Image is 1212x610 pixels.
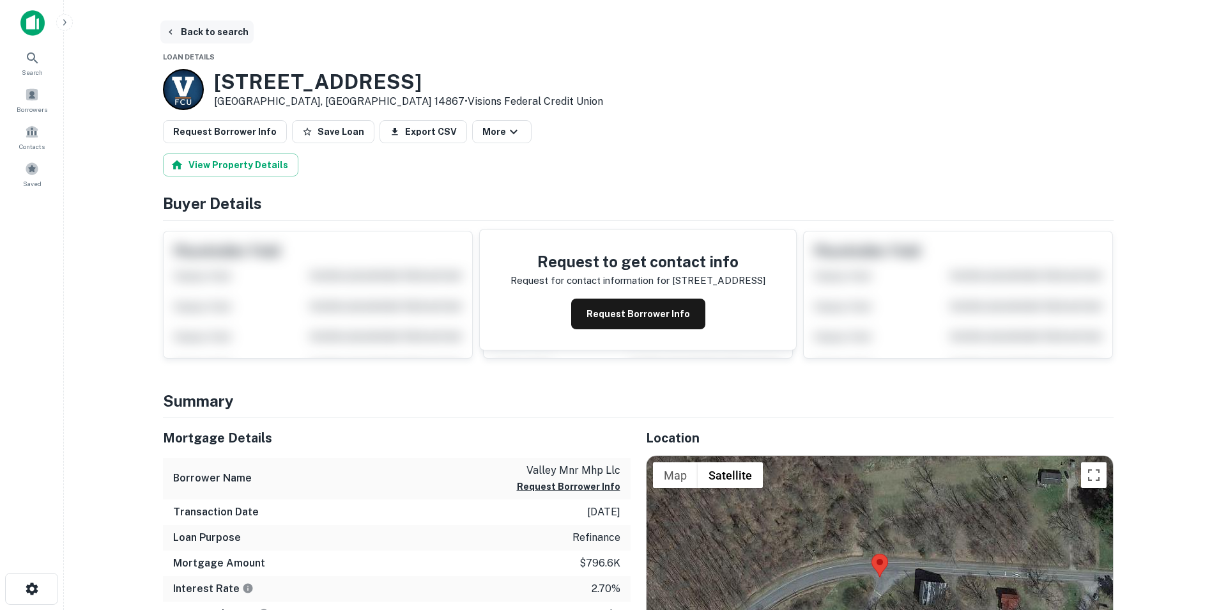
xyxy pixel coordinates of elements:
p: Request for contact information for [510,273,670,288]
h4: Buyer Details [163,192,1114,215]
p: valley mnr mhp llc [517,463,620,478]
button: Request Borrower Info [571,299,705,329]
button: Save Loan [292,120,374,143]
a: Contacts [4,120,60,154]
button: Request Borrower Info [163,120,287,143]
h4: Summary [163,389,1114,412]
button: More [472,120,532,143]
svg: The interest rates displayed on the website are for informational purposes only and may be report... [242,583,254,594]
h5: Location [646,428,1114,448]
button: Show street map [653,462,698,488]
iframe: Chat Widget [1148,508,1212,569]
a: Search [4,45,60,80]
p: $796.6k [579,556,620,571]
p: [GEOGRAPHIC_DATA], [GEOGRAPHIC_DATA] 14867 • [214,94,603,109]
button: Toggle fullscreen view [1081,462,1107,488]
h6: Borrower Name [173,471,252,486]
p: 2.70% [592,581,620,597]
h6: Loan Purpose [173,530,241,545]
h4: Request to get contact info [510,250,765,273]
h5: Mortgage Details [163,428,631,448]
a: Borrowers [4,82,60,117]
a: Saved [4,157,60,191]
h6: Interest Rate [173,581,254,597]
span: Borrowers [17,104,47,114]
span: Contacts [19,141,45,152]
span: Search [22,67,43,77]
button: View Property Details [163,153,298,176]
h3: [STREET_ADDRESS] [214,70,603,94]
p: [DATE] [587,504,620,520]
button: Request Borrower Info [517,479,620,494]
span: Saved [23,178,42,189]
button: Back to search [160,20,254,43]
p: [STREET_ADDRESS] [672,273,765,288]
a: Visions Federal Credit Union [468,95,603,107]
span: Loan Details [163,53,215,61]
img: capitalize-icon.png [20,10,45,36]
button: Show satellite imagery [698,462,763,488]
p: refinance [572,530,620,545]
h6: Mortgage Amount [173,556,265,571]
button: Export CSV [380,120,467,143]
h6: Transaction Date [173,504,259,520]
